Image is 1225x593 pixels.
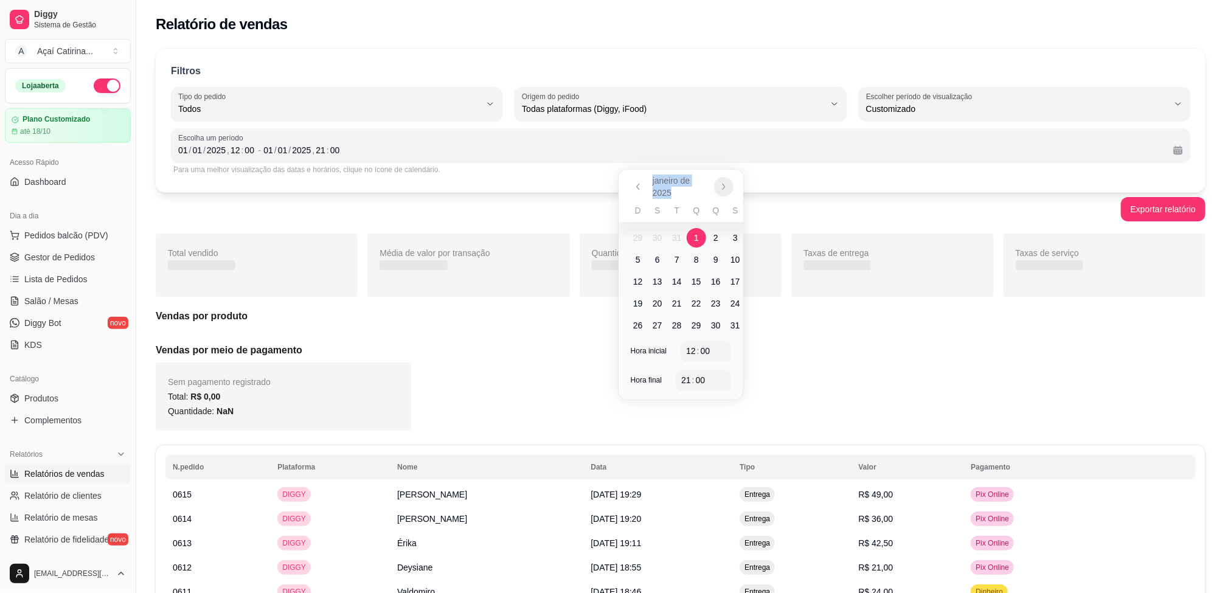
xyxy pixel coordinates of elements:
div: : [691,374,696,386]
span: 13 [653,276,662,288]
div: hora, Data inicial, [229,144,241,156]
span: Diggy Bot [24,317,61,329]
button: Anterior [628,177,648,196]
span: segunda-feira, 20 de janeiro de 2025 [648,294,667,313]
span: quarta-feira, 29 de janeiro de 2025 [687,316,706,335]
span: Lista de Pedidos [24,273,88,285]
div: Acesso Rápido [5,153,131,172]
span: 7 [675,254,679,266]
div: Data final [263,143,1164,158]
span: Salão / Mesas [24,295,78,307]
div: Dia a dia [5,206,131,226]
div: ano, Data inicial, [206,144,227,156]
span: Escolha um período [178,133,1183,143]
span: Data selecionada: quarta-feira, 1 de janeiro de 2025, quarta-feira, 1 de janeiro de 2025 selecionado [687,228,706,248]
span: sexta-feira, 24 de janeiro de 2025 [726,294,745,313]
span: 20 [653,297,662,310]
span: 1 [694,232,699,244]
div: minuto, [695,374,707,386]
span: Gestor de Pedidos [24,251,95,263]
div: Calendário [619,170,743,400]
div: Loja aberta [15,79,66,92]
span: Relatórios de vendas [24,468,105,480]
span: 31 [672,232,682,244]
span: domingo, 12 de janeiro de 2025 [628,272,648,291]
span: segunda-feira, 13 de janeiro de 2025 [648,272,667,291]
span: Sistema de Gestão [34,20,126,30]
span: domingo, 29 de dezembro de 2024 [628,228,648,248]
p: Filtros [171,64,201,78]
button: Próximo [714,177,734,196]
span: segunda-feira, 6 de janeiro de 2025 [648,250,667,269]
div: janeiro de 2025 [619,170,743,400]
span: quinta-feira, 2 de janeiro de 2025 [706,228,726,248]
div: / [287,144,292,156]
span: terça-feira, 28 de janeiro de 2025 [667,316,687,335]
span: S [732,204,738,217]
span: 16 [711,276,721,288]
span: janeiro de 2025 [653,175,709,199]
span: NaN [217,406,234,416]
label: Tipo do pedido [178,91,230,102]
span: quinta-feira, 30 de janeiro de 2025 [706,316,726,335]
div: minuto, [699,345,712,357]
div: dia, Data final, [262,144,274,156]
span: 27 [653,319,662,331]
span: 30 [653,232,662,244]
span: 14 [672,276,682,288]
span: segunda-feira, 27 de janeiro de 2025 [648,316,667,335]
span: quinta-feira, 9 de janeiro de 2025 [706,250,726,269]
span: Q [693,204,699,217]
div: Data inicial [178,143,255,158]
label: Escolher período de visualização [866,91,976,102]
button: Calendário [1168,140,1188,160]
span: Taxas de serviço [1016,248,1079,258]
div: Açaí Catirina ... [37,45,93,57]
span: Relatório de mesas [24,512,98,524]
span: terça-feira, 7 de janeiro de 2025 [667,250,687,269]
span: sexta-feira, 31 de janeiro de 2025 [726,316,745,335]
div: Catálogo [5,369,131,389]
div: ano, Data final, [291,144,312,156]
div: minuto, Data final, [329,144,341,156]
span: segunda-feira, 30 de dezembro de 2024 [648,228,667,248]
span: Relatório de fidelidade [24,533,109,546]
span: quarta-feira, 15 de janeiro de 2025 [687,272,706,291]
span: 24 [730,297,740,310]
div: Para uma melhor visualização das datas e horários, clique no ícone de calendário. [173,165,1188,175]
h2: Relatório de vendas [156,15,288,34]
div: : [240,144,245,156]
span: Customizado [866,103,1168,115]
span: Taxas de entrega [803,248,869,258]
article: até 18/10 [20,127,50,136]
span: 12 [633,276,643,288]
span: Quantidade de pedidos [592,248,680,258]
span: 19 [633,297,643,310]
span: Total: [168,392,220,401]
span: quinta-feira, 16 de janeiro de 2025 [706,272,726,291]
span: 23 [711,297,721,310]
span: 3 [733,232,738,244]
span: 8 [694,254,699,266]
span: 21 [672,297,682,310]
div: : [325,144,330,156]
span: Complementos [24,414,82,426]
span: 26 [633,319,643,331]
span: 15 [692,276,701,288]
span: 22 [692,297,701,310]
span: 10 [730,254,740,266]
div: minuto, Data inicial, [243,144,255,156]
span: 2 [713,232,718,244]
span: Diggy [34,9,126,20]
span: Q [712,204,719,217]
span: R$ 0,00 [190,392,220,401]
span: quarta-feira, 8 de janeiro de 2025 [687,250,706,269]
div: dia, Data inicial, [177,144,189,156]
span: KDS [24,339,42,351]
span: sexta-feira, 3 de janeiro de 2025 [726,228,745,248]
span: Hora final [631,375,662,385]
span: quinta-feira, 23 de janeiro de 2025 [706,294,726,313]
table: janeiro de 2025 [619,204,774,336]
span: domingo, 5 de janeiro de 2025 [628,250,648,269]
div: hora, Data final, [314,144,327,156]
